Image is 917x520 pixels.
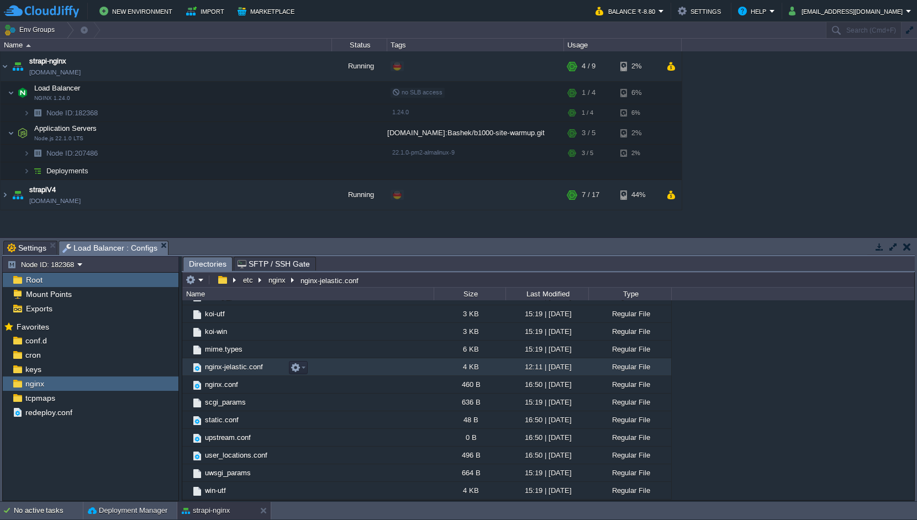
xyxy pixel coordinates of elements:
img: AMDAwAAAACH5BAEAAAAALAAAAAABAAEAAAICRAEAOw== [182,376,191,393]
img: AMDAwAAAACH5BAEAAAAALAAAAAABAAEAAAICRAEAOw== [191,415,203,427]
div: 1 / 4 [582,82,595,104]
img: AMDAwAAAACH5BAEAAAAALAAAAAABAAEAAAICRAEAOw== [15,82,30,104]
a: static.conf [203,415,240,425]
a: koi-win [203,327,229,336]
span: uwsgi_params [203,468,252,477]
div: 6 KB [434,341,505,358]
div: Regular File [588,411,671,428]
img: AMDAwAAAACH5BAEAAAAALAAAAAABAAEAAAICRAEAOw== [182,447,191,464]
img: AMDAwAAAACH5BAEAAAAALAAAAAABAAEAAAICRAEAOw== [191,397,203,409]
img: AMDAwAAAACH5BAEAAAAALAAAAAABAAEAAAICRAEAOw== [30,104,45,121]
a: [DOMAIN_NAME] [29,67,81,78]
a: Node ID:182368 [45,108,99,118]
span: 1.24.0 [392,109,409,115]
div: 6% [620,82,656,104]
button: Node ID: 182368 [7,259,77,269]
div: 16:50 | [DATE] [505,429,588,446]
div: 15:19 | [DATE] [505,464,588,481]
div: 15:19 | [DATE] [505,305,588,322]
div: 3 / 5 [582,145,593,162]
div: Running [332,51,387,81]
span: 22.1.0-pm2-almalinux-9 [392,149,455,156]
div: Status [333,39,387,51]
div: Size [435,288,505,300]
div: Running [332,180,387,210]
span: user_locations.conf [203,450,269,460]
div: 44% [620,180,656,210]
a: Exports [24,304,54,314]
div: Regular File [588,376,671,393]
img: AMDAwAAAACH5BAEAAAAALAAAAAABAAEAAAICRAEAOw== [191,468,203,480]
div: 3 KB [434,305,505,322]
a: Favorites [14,322,51,331]
span: Load Balancer [33,83,82,93]
a: strapiV4 [29,184,56,195]
div: Regular File [588,482,671,499]
a: Load BalancerNGINX 1.24.0 [33,84,82,92]
span: Settings [7,241,46,254]
div: Regular File [588,323,671,340]
img: AMDAwAAAACH5BAEAAAAALAAAAAABAAEAAAICRAEAOw== [10,180,25,210]
span: Node ID: [46,109,75,117]
img: AMDAwAAAACH5BAEAAAAALAAAAAABAAEAAAICRAEAOw== [8,82,14,104]
a: redeploy.conf [23,407,74,417]
div: Regular File [588,341,671,358]
div: Type [589,288,671,300]
div: 2% [620,51,656,81]
span: tcpmaps [23,393,57,403]
span: nginx-jelastic.conf [203,362,265,372]
img: AMDAwAAAACH5BAEAAAAALAAAAAABAAEAAAICRAEAOw== [30,162,45,179]
div: 496 B [434,447,505,464]
span: upstream.conf [203,433,252,442]
img: AMDAwAAAACH5BAEAAAAALAAAAAABAAEAAAICRAEAOw== [182,464,191,481]
span: 207486 [45,148,99,158]
img: AMDAwAAAACH5BAEAAAAALAAAAAABAAEAAAICRAEAOw== [182,394,191,411]
div: 15:19 | [DATE] [505,482,588,499]
img: AMDAwAAAACH5BAEAAAAALAAAAAABAAEAAAICRAEAOw== [182,323,191,340]
span: Node ID: [46,149,75,157]
span: nginx [23,379,46,389]
div: Regular File [588,394,671,411]
button: Balance ₹-8.80 [595,4,658,18]
div: 3 KB [434,323,505,340]
a: koi-utf [203,309,226,319]
div: 2% [620,122,656,144]
a: Mount Points [24,289,73,299]
a: Application ServersNode.js 22.1.0 LTS [33,124,98,132]
div: 636 B [434,394,505,411]
button: Deployment Manager [88,505,167,516]
a: Node ID:207486 [45,148,99,158]
div: 460 B [434,376,505,393]
button: Help [738,4,770,18]
div: Regular File [588,305,671,322]
a: Deployments [45,166,90,176]
div: Tags [388,39,563,51]
img: AMDAwAAAACH5BAEAAAAALAAAAAABAAEAAAICRAEAOw== [191,379,203,391]
span: strapi-nginx [29,56,66,67]
img: AMDAwAAAACH5BAEAAAAALAAAAAABAAEAAAICRAEAOw== [1,51,9,81]
div: 4 / 9 [582,51,595,81]
a: win-utf [203,486,228,495]
a: keys [23,364,43,374]
img: AMDAwAAAACH5BAEAAAAALAAAAAABAAEAAAICRAEAOw== [191,362,203,374]
div: 664 B [434,464,505,481]
div: Regular File [588,464,671,481]
img: AMDAwAAAACH5BAEAAAAALAAAAAABAAEAAAICRAEAOw== [23,104,30,121]
span: Load Balancer : Configs [62,241,157,255]
a: conf.d [23,336,49,346]
div: nginx-jelastic.conf [298,275,359,285]
img: AMDAwAAAACH5BAEAAAAALAAAAAABAAEAAAICRAEAOw== [10,51,25,81]
a: mime.types [203,344,244,354]
div: No active tasks [14,502,83,519]
span: 182368 [45,108,99,118]
span: SFTP / SSH Gate [238,257,310,270]
a: nginx.conf [203,380,240,389]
